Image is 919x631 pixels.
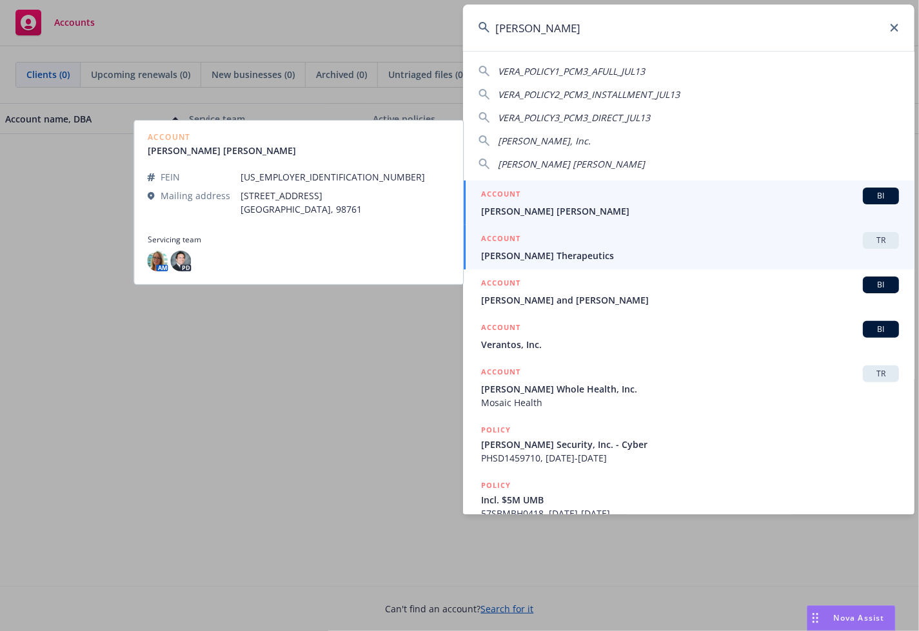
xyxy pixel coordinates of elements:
h5: ACCOUNT [481,277,520,292]
span: Incl. $5M UMB [481,493,899,507]
a: POLICY[PERSON_NAME] Security, Inc. - CyberPHSD1459710, [DATE]-[DATE] [463,416,914,472]
a: ACCOUNTBI[PERSON_NAME] and [PERSON_NAME] [463,269,914,314]
a: ACCOUNTBIVerantos, Inc. [463,314,914,358]
span: VERA_POLICY1_PCM3_AFULL_JUL13 [498,65,645,77]
span: TR [868,368,894,380]
a: ACCOUNTTR[PERSON_NAME] Whole Health, Inc.Mosaic Health [463,358,914,416]
h5: ACCOUNT [481,321,520,336]
span: BI [868,190,894,202]
span: Verantos, Inc. [481,338,899,351]
span: 57SBMBH0418, [DATE]-[DATE] [481,507,899,520]
input: Search... [463,5,914,51]
span: [PERSON_NAME] Security, Inc. - Cyber [481,438,899,451]
a: ACCOUNTBI[PERSON_NAME] [PERSON_NAME] [463,180,914,225]
h5: ACCOUNT [481,365,520,381]
span: [PERSON_NAME], Inc. [498,135,591,147]
div: Drag to move [807,606,824,630]
span: TR [868,235,894,246]
span: BI [868,279,894,291]
button: Nova Assist [807,605,896,631]
a: ACCOUNTTR[PERSON_NAME] Therapeutics [463,225,914,269]
a: POLICYIncl. $5M UMB57SBMBH0418, [DATE]-[DATE] [463,472,914,527]
h5: ACCOUNT [481,232,520,248]
span: [PERSON_NAME] Therapeutics [481,249,899,262]
h5: POLICY [481,479,511,492]
span: VERA_POLICY2_PCM3_INSTALLMENT_JUL13 [498,88,680,101]
span: Nova Assist [834,612,885,623]
span: [PERSON_NAME] [PERSON_NAME] [481,204,899,218]
span: [PERSON_NAME] [PERSON_NAME] [498,158,645,170]
span: Mosaic Health [481,396,899,409]
span: [PERSON_NAME] Whole Health, Inc. [481,382,899,396]
span: VERA_POLICY3_PCM3_DIRECT_JUL13 [498,112,650,124]
h5: POLICY [481,423,511,436]
span: BI [868,324,894,335]
span: PHSD1459710, [DATE]-[DATE] [481,451,899,465]
span: [PERSON_NAME] and [PERSON_NAME] [481,293,899,307]
h5: ACCOUNT [481,188,520,203]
